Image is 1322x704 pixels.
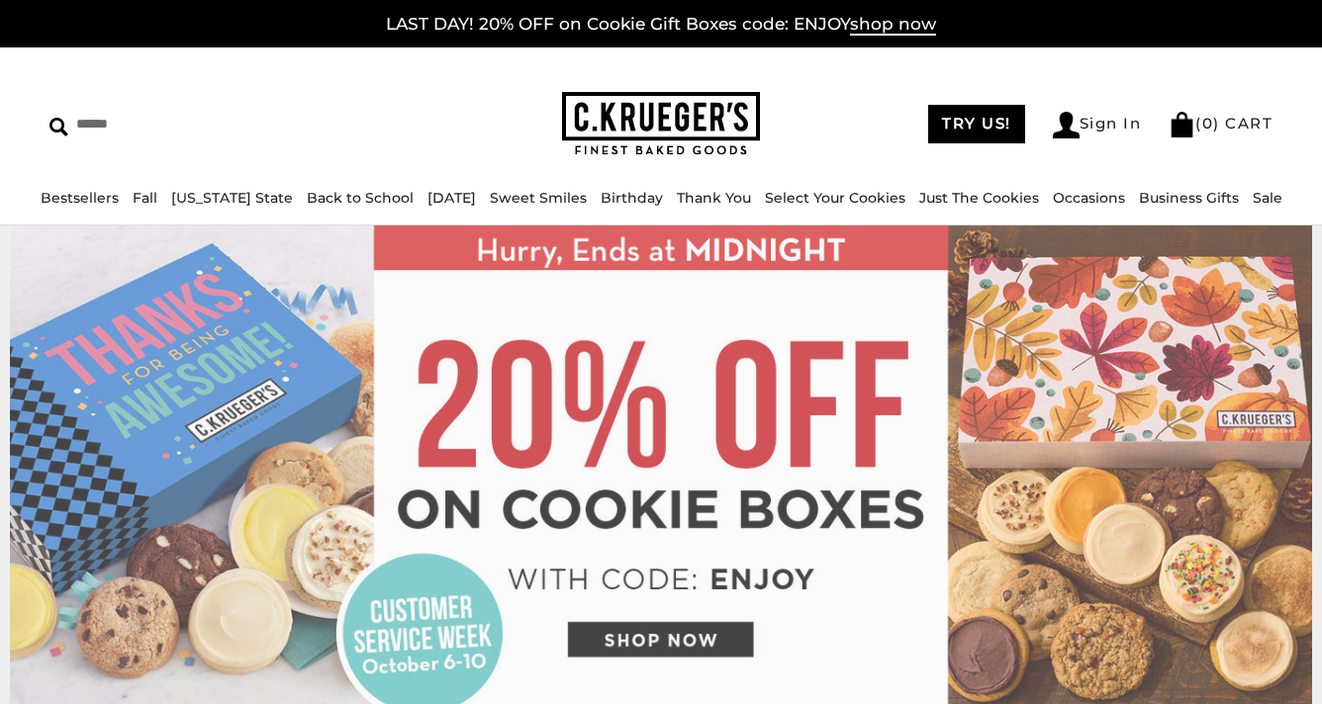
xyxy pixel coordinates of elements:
[1053,189,1125,207] a: Occasions
[765,189,905,207] a: Select Your Cookies
[919,189,1039,207] a: Just The Cookies
[386,14,936,36] a: LAST DAY! 20% OFF on Cookie Gift Boxes code: ENJOYshop now
[49,109,332,139] input: Search
[1169,114,1273,132] a: (0) CART
[171,189,293,207] a: [US_STATE] State
[307,189,414,207] a: Back to School
[677,189,751,207] a: Thank You
[928,105,1025,143] a: TRY US!
[1053,112,1080,138] img: Account
[49,118,68,136] img: Search
[1169,112,1195,137] img: Bag
[427,189,476,207] a: [DATE]
[133,189,157,207] a: Fall
[1253,189,1282,207] a: Sale
[41,189,119,207] a: Bestsellers
[1053,112,1142,138] a: Sign In
[601,189,663,207] a: Birthday
[562,92,760,156] img: C.KRUEGER'S
[1139,189,1239,207] a: Business Gifts
[490,189,587,207] a: Sweet Smiles
[850,14,936,36] span: shop now
[1202,114,1214,132] span: 0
